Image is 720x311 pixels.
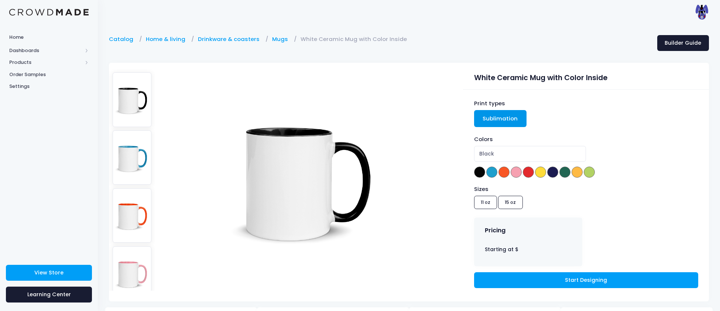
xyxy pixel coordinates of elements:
[9,71,89,78] span: Order Samples
[27,291,71,298] span: Learning Center
[9,9,89,16] img: Logo
[301,35,411,43] a: White Ceramic Mug with Color Inside
[486,167,497,178] span: Blue
[109,35,137,43] a: Catalog
[485,243,572,254] div: Starting at $
[559,167,570,178] span: Dark Green
[6,287,92,303] a: Learning Center
[523,167,534,178] span: Red
[657,35,709,51] a: Builder Guide
[9,83,89,90] span: Settings
[272,35,292,43] a: Mugs
[474,99,698,107] div: Print types
[470,185,644,193] div: Sizes
[584,167,595,178] span: Green
[511,167,522,178] span: Pink
[485,227,505,234] h4: Pricing
[535,167,546,178] span: Yellow
[474,69,698,83] div: White Ceramic Mug with Color Inside
[198,35,263,43] a: Drinkware & coasters
[498,167,510,178] span: Orange
[9,47,82,54] span: Dashboards
[9,59,82,66] span: Products
[9,34,89,41] span: Home
[474,135,698,143] div: Colors
[694,5,709,20] img: User
[547,167,558,178] span: Dark Blue
[474,167,485,178] span: Black
[34,269,64,276] span: View Store
[572,167,583,178] span: Golden Yellow
[474,110,527,127] a: Sublimation
[474,272,698,288] a: Start Designing
[6,265,92,281] a: View Store
[146,35,189,43] a: Home & living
